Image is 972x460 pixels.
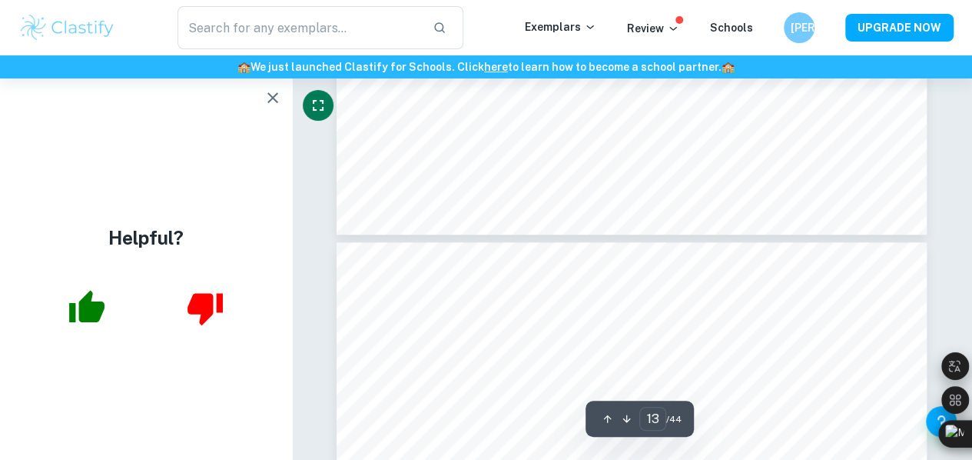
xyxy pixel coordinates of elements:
[926,406,957,437] button: Help and Feedback
[845,14,954,42] button: UPGRADE NOW
[784,12,814,43] button: [PERSON_NAME]
[18,12,116,43] img: Clastify logo
[3,58,969,75] h6: We just launched Clastify for Schools. Click to learn how to become a school partner.
[484,61,508,73] a: here
[710,22,753,34] a: Schools
[177,6,420,49] input: Search for any exemplars...
[303,90,333,121] button: Fullscreen
[525,18,596,35] p: Exemplars
[108,224,184,252] h4: Helpful?
[722,61,735,73] span: 🏫
[237,61,250,73] span: 🏫
[627,20,679,37] p: Review
[791,19,808,36] h6: [PERSON_NAME]
[666,412,682,426] span: / 44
